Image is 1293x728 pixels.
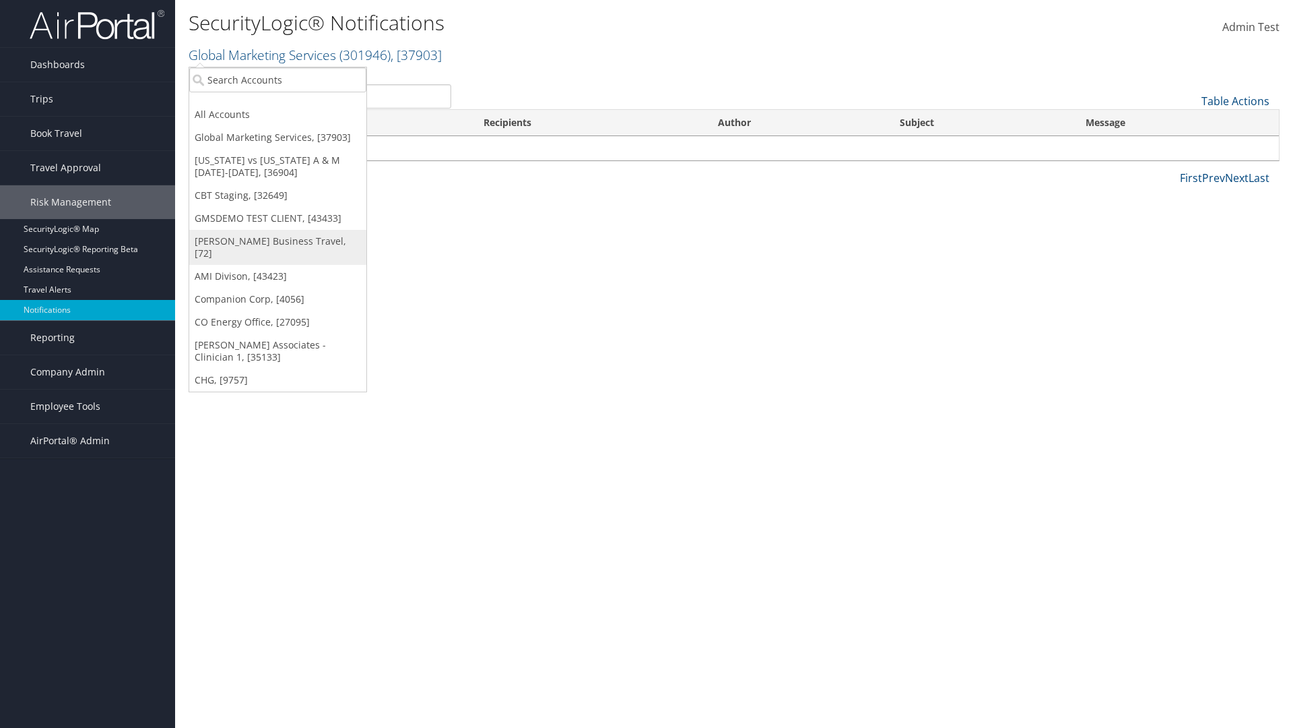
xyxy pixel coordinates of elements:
a: Table Actions [1201,94,1269,109]
a: CHG, [9757] [189,369,366,392]
a: GMSDEMO TEST CLIENT, [43433] [189,207,366,230]
td: No data available in table [189,136,1279,160]
span: Admin Test [1222,20,1280,34]
img: airportal-logo.png [30,9,164,40]
span: AirPortal® Admin [30,424,110,458]
a: Global Marketing Services [189,46,442,64]
h1: SecurityLogic® Notifications [189,9,916,37]
a: [PERSON_NAME] Associates - Clinician 1, [35133] [189,334,366,369]
a: Prev [1202,171,1225,185]
span: , [ 37903 ] [391,46,442,64]
th: Author: activate to sort column ascending [706,110,887,136]
a: Companion Corp, [4056] [189,288,366,311]
span: Risk Management [30,185,111,219]
a: Global Marketing Services, [37903] [189,126,366,149]
span: Reporting [30,321,75,355]
span: Book Travel [30,117,82,150]
span: Company Admin [30,355,105,389]
a: First [1180,171,1202,185]
th: Recipients: activate to sort column ascending [471,110,706,136]
input: Search Accounts [189,67,366,92]
span: Travel Approval [30,151,101,185]
a: Admin Test [1222,7,1280,49]
a: CO Energy Office, [27095] [189,311,366,334]
a: Next [1225,171,1249,185]
a: AMI Divison, [43423] [189,265,366,288]
span: Dashboards [30,48,85,82]
span: ( 301946 ) [339,46,391,64]
a: [US_STATE] vs [US_STATE] A & M [DATE]-[DATE], [36904] [189,149,366,184]
a: [PERSON_NAME] Business Travel, [72] [189,230,366,265]
th: Message: activate to sort column ascending [1073,110,1279,136]
a: All Accounts [189,103,366,126]
a: CBT Staging, [32649] [189,184,366,207]
span: Employee Tools [30,390,100,423]
a: Last [1249,171,1269,185]
span: Trips [30,82,53,116]
th: Subject: activate to sort column ascending [888,110,1073,136]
